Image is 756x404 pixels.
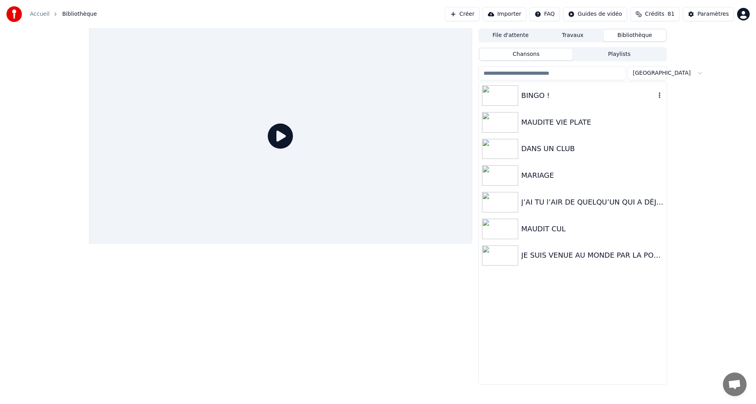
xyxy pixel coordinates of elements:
[30,10,50,18] a: Accueil
[480,30,542,41] button: File d'attente
[521,90,656,101] div: BINGO !
[483,7,526,21] button: Importer
[521,170,663,181] div: MARIAGE
[480,49,573,60] button: Chansons
[667,10,674,18] span: 81
[697,10,729,18] div: Paramètres
[683,7,734,21] button: Paramètres
[62,10,97,18] span: Bibliothèque
[573,49,666,60] button: Playlists
[723,373,747,396] a: Ouvrir le chat
[30,10,97,18] nav: breadcrumb
[604,30,666,41] button: Bibliothèque
[521,223,663,234] div: MAUDIT CUL
[563,7,627,21] button: Guides de vidéo
[530,7,560,21] button: FAQ
[645,10,664,18] span: Crédits
[6,6,22,22] img: youka
[521,143,663,154] div: DANS UN CLUB
[521,250,663,261] div: JE SUIS VENUE AU MONDE PAR LA PORTE D’EN ARRIÈRE
[630,7,680,21] button: Crédits81
[633,69,691,77] span: [GEOGRAPHIC_DATA]
[445,7,480,21] button: Créer
[521,117,663,128] div: MAUDITE VIE PLATE
[521,197,663,208] div: J’AI TU l’AIR DE QUELQU’UN QUI A DÉJÀ GAGNÉ QUELQUE CHOSE
[542,30,604,41] button: Travaux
